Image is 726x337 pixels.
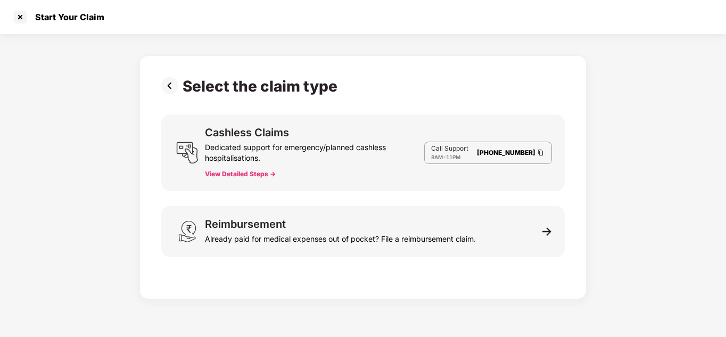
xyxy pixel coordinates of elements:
div: Reimbursement [205,219,286,229]
img: svg+xml;base64,PHN2ZyB3aWR0aD0iMjQiIGhlaWdodD0iMjUiIHZpZXdCb3g9IjAgMCAyNCAyNSIgZmlsbD0ibm9uZSIgeG... [176,142,199,164]
img: svg+xml;base64,PHN2ZyB3aWR0aD0iMTEiIGhlaWdodD0iMTEiIHZpZXdCb3g9IjAgMCAxMSAxMSIgZmlsbD0ibm9uZSIgeG... [542,227,552,236]
div: Select the claim type [183,77,342,95]
img: svg+xml;base64,PHN2ZyBpZD0iUHJldi0zMngzMiIgeG1sbnM9Imh0dHA6Ly93d3cudzMub3JnLzIwMDAvc3ZnIiB3aWR0aD... [161,77,183,94]
img: svg+xml;base64,PHN2ZyB3aWR0aD0iMjQiIGhlaWdodD0iMzEiIHZpZXdCb3g9IjAgMCAyNCAzMSIgZmlsbD0ibm9uZSIgeG... [176,220,199,243]
div: Already paid for medical expenses out of pocket? File a reimbursement claim. [205,229,476,244]
img: Clipboard Icon [537,148,545,157]
div: - [431,153,468,161]
p: Call Support [431,144,468,153]
div: Dedicated support for emergency/planned cashless hospitalisations. [205,138,424,163]
div: Cashless Claims [205,127,289,138]
div: Start Your Claim [29,12,104,22]
a: [PHONE_NUMBER] [477,149,535,157]
span: 11PM [446,154,460,160]
span: 8AM [431,154,443,160]
button: View Detailed Steps -> [205,170,276,178]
